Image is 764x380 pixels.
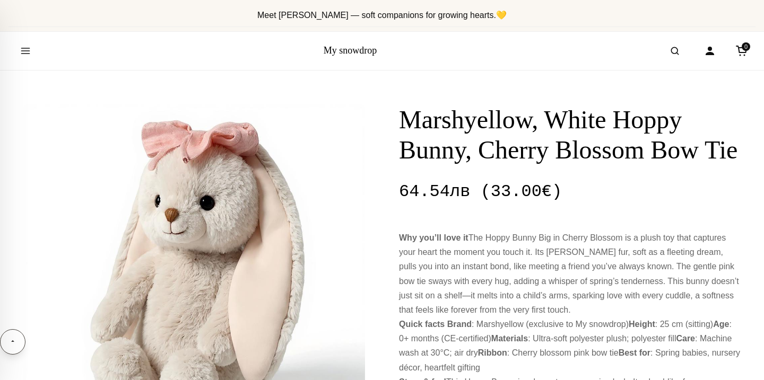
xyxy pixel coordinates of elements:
p: The Hoppy Bunny Big in Cherry Blossom is a plush toy that captures your heart the moment you touc... [399,231,741,317]
a: My snowdrop [324,45,377,56]
span: 0 [742,42,750,51]
strong: Height [629,320,655,329]
a: Account [698,39,722,63]
strong: Why you’ll love it [399,233,468,242]
p: : Marshyellow (exclusive to My snowdrop) : 25 cm (sitting) : 0+ months (CE-certified) : Ultra-sof... [399,317,741,375]
strong: Care [676,334,695,343]
span: Meet [PERSON_NAME] — soft companions for growing hearts. [257,11,507,20]
strong: Brand [447,320,472,329]
strong: Best for [619,348,650,357]
span: € [542,182,552,201]
button: Open search [660,36,690,66]
span: 💛 [496,11,507,20]
strong: Materials [491,334,528,343]
span: 33.00 [491,182,552,201]
span: лв [450,182,470,201]
span: ( ) [481,182,562,201]
strong: Age [713,320,729,329]
strong: Quick facts [399,320,445,329]
span: 64.54 [399,182,470,201]
div: Announcement [8,4,756,27]
strong: Ribbon [478,348,507,357]
button: Open menu [11,36,40,66]
a: Cart [730,39,753,63]
h1: Marshyellow, White Hoppy Bunny, Cherry Blossom Bow Tie [399,104,741,165]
